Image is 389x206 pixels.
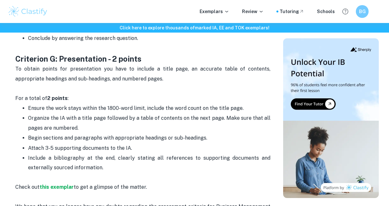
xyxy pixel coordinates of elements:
[15,54,142,63] strong: Criterion G: Presentation - 2 points
[47,95,68,101] strong: 2 points
[28,35,138,41] span: Conclude by answering the research question.
[359,8,366,15] h6: BG
[242,8,264,15] p: Review
[200,8,229,15] p: Exemplars
[15,95,69,101] span: For a total of :
[15,184,40,190] span: Check out
[74,184,147,190] span: to get a glimpse of the matter.
[28,105,244,111] span: Ensure the work stays within the 1800-word limit, include the word count on the title page.
[317,8,335,15] a: Schools
[28,135,207,141] span: Begin sections and paragraphs with appropriate headings or sub-headings.
[15,66,272,81] span: To obtain points for presentation you have to include a title page, an accurate table of contents...
[28,115,272,131] span: Organize the IA with a title page followed by a table of contents on the next page. Make sure tha...
[283,38,379,198] img: Thumbnail
[28,155,272,171] span: Include a bibliography at the end, clearly stating all references to supporting documents and ext...
[340,6,351,17] button: Help and Feedback
[28,145,132,151] span: Attach 3-5 supporting documents to the IA.
[280,8,304,15] a: Tutoring
[8,5,48,18] img: Clastify logo
[1,24,388,31] h6: Click here to explore thousands of marked IA, EE and TOK exemplars !
[356,5,369,18] button: BG
[40,184,74,190] a: this exemplar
